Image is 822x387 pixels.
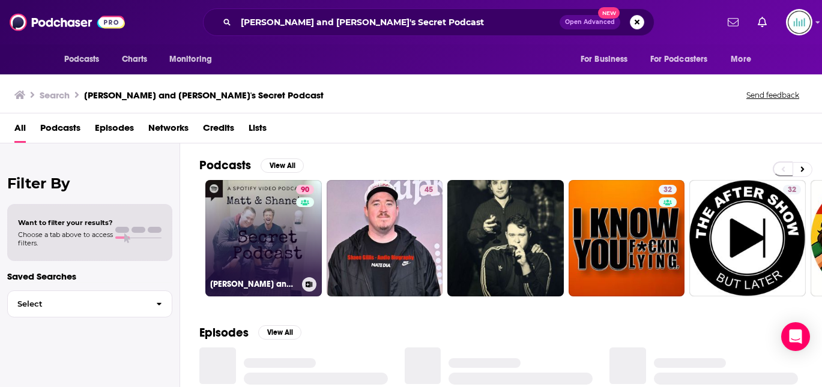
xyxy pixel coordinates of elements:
[296,185,314,194] a: 90
[659,185,677,194] a: 32
[301,184,309,196] span: 90
[203,118,234,143] a: Credits
[420,185,438,194] a: 45
[569,180,685,296] a: 32
[64,51,100,68] span: Podcasts
[783,185,801,194] a: 32
[199,325,249,340] h2: Episodes
[84,89,324,101] h3: [PERSON_NAME] and [PERSON_NAME]'s Secret Podcast
[199,325,301,340] a: EpisodesView All
[7,290,172,317] button: Select
[786,9,812,35] img: User Profile
[327,180,443,296] a: 45
[261,158,304,173] button: View All
[249,118,267,143] a: Lists
[8,300,147,308] span: Select
[572,48,643,71] button: open menu
[642,48,725,71] button: open menu
[40,118,80,143] a: Podcasts
[18,218,113,227] span: Want to filter your results?
[598,7,620,19] span: New
[425,184,433,196] span: 45
[786,9,812,35] button: Show profile menu
[114,48,155,71] a: Charts
[731,51,751,68] span: More
[753,12,772,32] a: Show notifications dropdown
[788,184,796,196] span: 32
[56,48,115,71] button: open menu
[663,184,672,196] span: 32
[565,19,615,25] span: Open Advanced
[18,230,113,247] span: Choose a tab above to access filters.
[743,90,803,100] button: Send feedback
[781,322,810,351] div: Open Intercom Messenger
[203,8,654,36] div: Search podcasts, credits, & more...
[581,51,628,68] span: For Business
[199,158,304,173] a: PodcastsView All
[40,89,70,101] h3: Search
[258,325,301,340] button: View All
[205,180,322,296] a: 90[PERSON_NAME] and [PERSON_NAME]'s Secret Podcast
[95,118,134,143] a: Episodes
[7,271,172,282] p: Saved Searches
[210,279,297,289] h3: [PERSON_NAME] and [PERSON_NAME]'s Secret Podcast
[10,11,125,34] img: Podchaser - Follow, Share and Rate Podcasts
[148,118,189,143] a: Networks
[650,51,708,68] span: For Podcasters
[169,51,212,68] span: Monitoring
[199,158,251,173] h2: Podcasts
[7,175,172,192] h2: Filter By
[786,9,812,35] span: Logged in as podglomerate
[689,180,806,296] a: 32
[122,51,148,68] span: Charts
[723,12,743,32] a: Show notifications dropdown
[161,48,228,71] button: open menu
[560,15,620,29] button: Open AdvancedNew
[722,48,766,71] button: open menu
[14,118,26,143] a: All
[236,13,560,32] input: Search podcasts, credits, & more...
